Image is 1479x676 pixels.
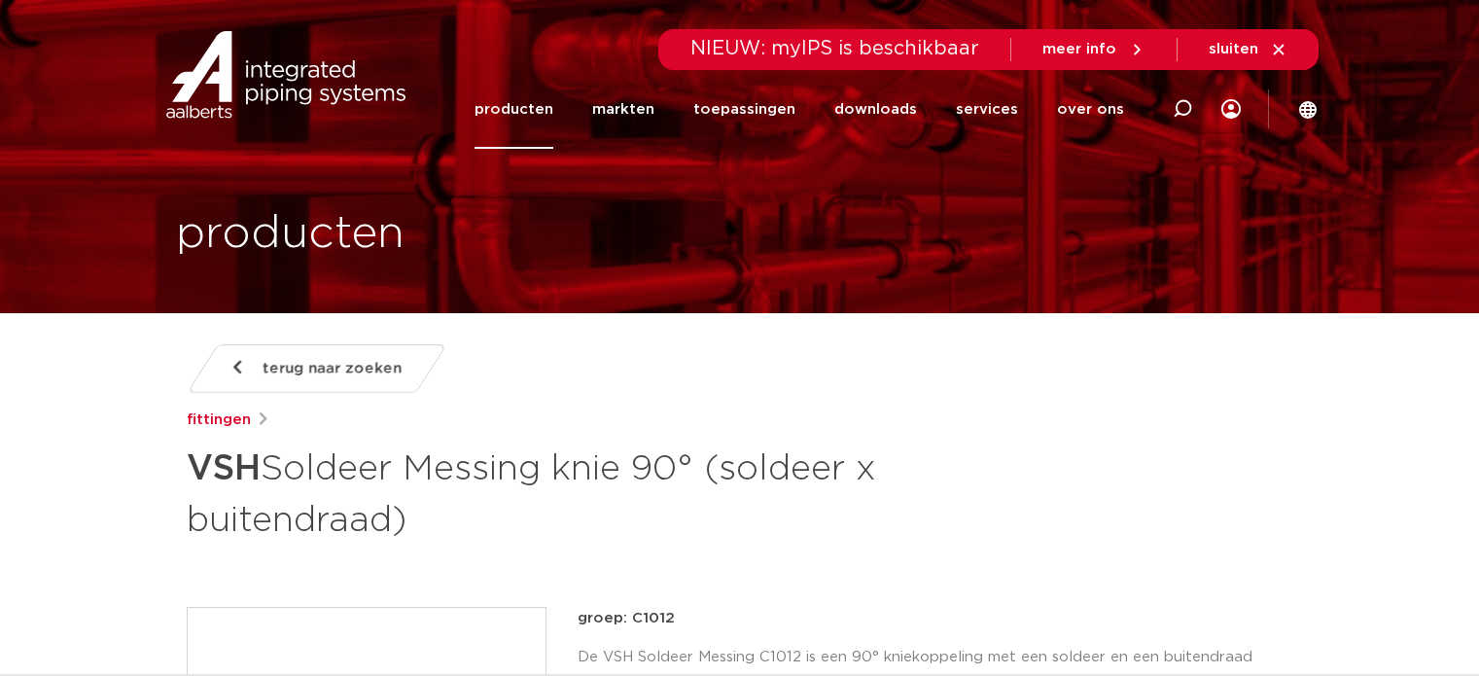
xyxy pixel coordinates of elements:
[1209,41,1287,58] a: sluiten
[186,344,446,393] a: terug naar zoeken
[187,409,251,432] a: fittingen
[1221,70,1241,149] div: my IPS
[176,203,405,266] h1: producten
[475,70,553,149] a: producten
[1057,70,1124,149] a: over ons
[1042,42,1116,56] span: meer info
[690,39,979,58] span: NIEUW: myIPS is beschikbaar
[578,607,1293,630] p: groep: C1012
[187,440,917,545] h1: Soldeer Messing knie 90° (soldeer x buitendraad)
[1209,42,1258,56] span: sluiten
[475,70,1124,149] nav: Menu
[263,353,402,384] span: terug naar zoeken
[187,451,261,486] strong: VSH
[834,70,917,149] a: downloads
[693,70,795,149] a: toepassingen
[592,70,654,149] a: markten
[956,70,1018,149] a: services
[1042,41,1145,58] a: meer info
